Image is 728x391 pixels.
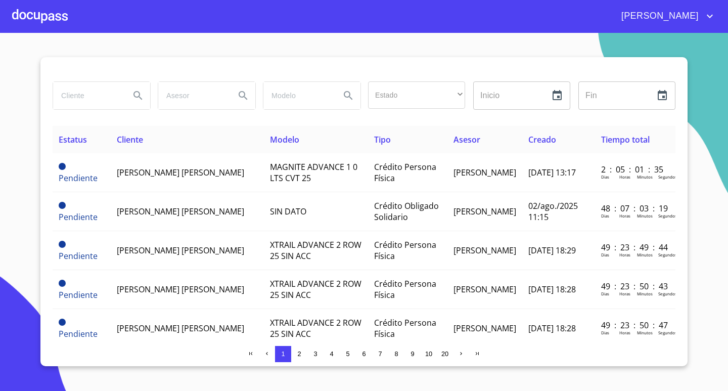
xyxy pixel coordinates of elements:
p: Dias [601,291,609,296]
button: Search [126,83,150,108]
p: 49 : 23 : 50 : 43 [601,281,669,292]
span: XTRAIL ADVANCE 2 ROW 25 SIN ACC [270,278,361,300]
span: XTRAIL ADVANCE 2 ROW 25 SIN ACC [270,239,361,262]
span: Asesor [453,134,480,145]
button: 2 [291,346,307,362]
span: Estatus [59,134,87,145]
span: Crédito Persona Física [374,278,436,300]
span: Pendiente [59,328,98,339]
button: 8 [388,346,404,362]
span: 20 [441,350,448,358]
span: [PERSON_NAME] [453,167,516,178]
span: Crédito Persona Física [374,161,436,184]
span: 1 [281,350,285,358]
span: 02/ago./2025 11:15 [528,200,578,223]
button: 20 [437,346,453,362]
button: 10 [421,346,437,362]
button: 1 [275,346,291,362]
span: [PERSON_NAME] [PERSON_NAME] [117,206,244,217]
input: search [158,82,227,109]
span: Pendiente [59,163,66,170]
span: [PERSON_NAME] [PERSON_NAME] [117,245,244,256]
span: Pendiente [59,172,98,184]
span: [PERSON_NAME] [453,245,516,256]
p: Segundos [658,252,677,257]
p: Minutos [637,252,653,257]
span: 9 [411,350,414,358]
span: 6 [362,350,366,358]
span: Pendiente [59,289,98,300]
p: Horas [619,174,630,180]
button: 4 [324,346,340,362]
button: 7 [372,346,388,362]
span: Pendiente [59,250,98,262]
input: search [53,82,122,109]
span: XTRAIL ADVANCE 2 ROW 25 SIN ACC [270,317,361,339]
span: [PERSON_NAME] [PERSON_NAME] [117,167,244,178]
p: Minutos [637,174,653,180]
span: SIN DATO [270,206,306,217]
p: Minutos [637,213,653,219]
p: Segundos [658,291,677,296]
p: Dias [601,213,609,219]
p: 49 : 23 : 50 : 47 [601,320,669,331]
p: Horas [619,330,630,335]
button: 9 [404,346,421,362]
span: Creado [528,134,556,145]
p: Segundos [658,174,677,180]
p: Dias [601,252,609,257]
span: 3 [313,350,317,358]
p: Dias [601,330,609,335]
p: Horas [619,213,630,219]
p: Dias [601,174,609,180]
span: Pendiente [59,241,66,248]
button: account of current user [614,8,716,24]
span: 10 [425,350,432,358]
span: [DATE] 13:17 [528,167,576,178]
p: Horas [619,291,630,296]
span: 2 [297,350,301,358]
span: Cliente [117,134,143,145]
span: [PERSON_NAME] [453,206,516,217]
input: search [263,82,332,109]
span: Pendiente [59,280,66,287]
span: 8 [394,350,398,358]
span: 5 [346,350,349,358]
button: Search [231,83,255,108]
span: Pendiente [59,211,98,223]
p: 48 : 07 : 03 : 19 [601,203,669,214]
span: [PERSON_NAME] [453,323,516,334]
p: Minutos [637,291,653,296]
span: 4 [330,350,333,358]
span: [PERSON_NAME] [PERSON_NAME] [117,284,244,295]
span: Tipo [374,134,391,145]
p: Horas [619,252,630,257]
span: Crédito Persona Física [374,317,436,339]
button: 6 [356,346,372,362]
span: Crédito Persona Física [374,239,436,262]
span: Pendiente [59,202,66,209]
span: [PERSON_NAME] [453,284,516,295]
p: Minutos [637,330,653,335]
span: [DATE] 18:29 [528,245,576,256]
span: 7 [378,350,382,358]
span: Pendiente [59,319,66,326]
span: Crédito Obligado Solidario [374,200,439,223]
button: Search [336,83,360,108]
div: ​ [368,81,465,109]
span: [DATE] 18:28 [528,323,576,334]
span: [PERSON_NAME] [614,8,704,24]
span: [PERSON_NAME] [PERSON_NAME] [117,323,244,334]
p: 2 : 05 : 01 : 35 [601,164,669,175]
button: 5 [340,346,356,362]
p: Segundos [658,330,677,335]
span: Modelo [270,134,299,145]
p: 49 : 23 : 49 : 44 [601,242,669,253]
button: 3 [307,346,324,362]
span: MAGNITE ADVANCE 1 0 LTS CVT 25 [270,161,357,184]
span: [DATE] 18:28 [528,284,576,295]
p: Segundos [658,213,677,219]
span: Tiempo total [601,134,650,145]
